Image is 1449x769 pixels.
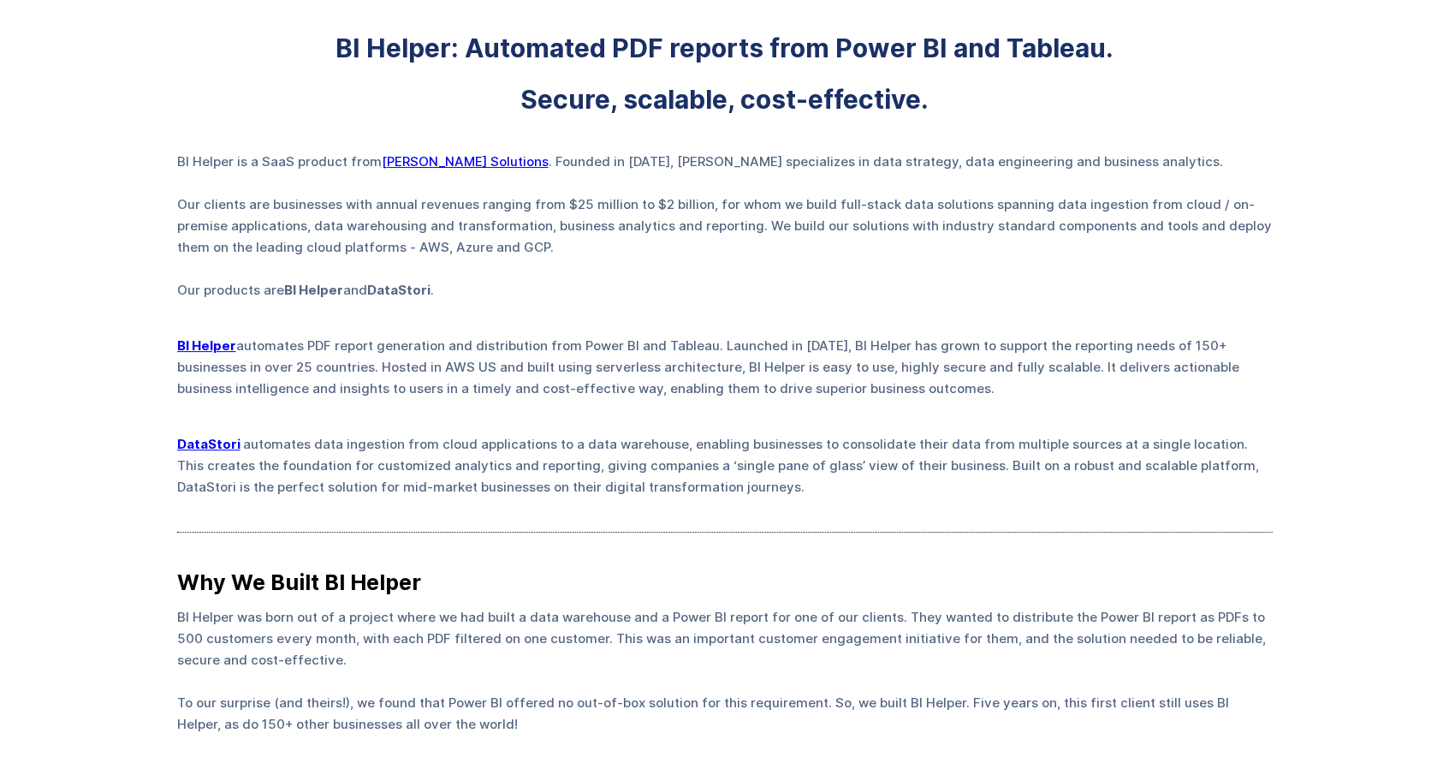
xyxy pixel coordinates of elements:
[177,337,236,354] a: BI Helper
[177,433,1273,498] p: automates data ingestion from cloud applications to a data warehouse, enabling businesses to cons...
[177,151,1273,301] p: BI Helper is a SaaS product from . Founded in [DATE], [PERSON_NAME] specializes in data strategy,...
[336,39,1113,108] strong: BI Helper: Automated PDF reports from Power BI and Tableau. Secure, scalable, cost-effective.
[177,567,1273,598] h2: Why We Built BI Helper
[177,436,241,452] a: DataStori
[177,606,1273,735] p: BI Helper was born out of a project where we had built a data warehouse and a Power BI report for...
[367,282,431,298] strong: DataStori
[382,153,549,170] a: [PERSON_NAME] Solutions
[177,335,1273,399] p: automates PDF report generation and distribution from Power BI and Tableau. Launched in [DATE], B...
[284,282,343,298] strong: BI Helper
